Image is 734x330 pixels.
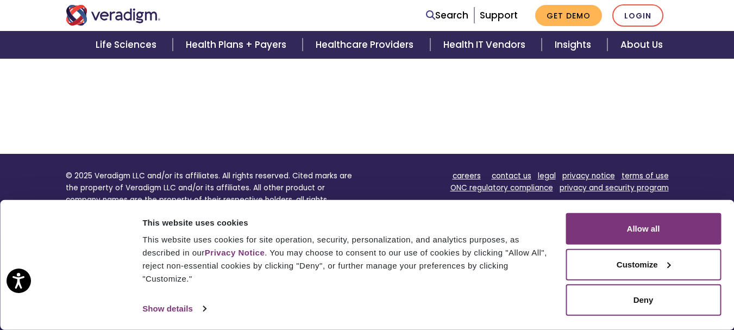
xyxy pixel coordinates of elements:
[480,9,518,22] a: Support
[426,8,468,23] a: Search
[66,24,669,106] iframe: Greenhouse Job Board
[142,301,205,317] a: Show details
[492,171,531,181] a: contact us
[566,248,721,280] button: Customize
[612,4,663,27] a: Login
[453,171,481,181] a: careers
[538,171,556,181] a: legal
[142,216,553,229] div: This website uses cookies
[173,31,303,59] a: Health Plans + Payers
[450,183,553,193] a: ONC regulatory compliance
[560,183,669,193] a: privacy and security program
[66,170,359,217] p: © 2025 Veradigm LLC and/or its affiliates. All rights reserved. Cited marks are the property of V...
[205,248,265,257] a: Privacy Notice
[566,213,721,245] button: Allow all
[607,31,676,59] a: About Us
[566,284,721,316] button: Deny
[430,31,542,59] a: Health IT Vendors
[83,31,173,59] a: Life Sciences
[562,171,615,181] a: privacy notice
[303,31,430,59] a: Healthcare Providers
[535,5,602,26] a: Get Demo
[542,31,607,59] a: Insights
[142,233,553,285] div: This website uses cookies for site operation, security, personalization, and analytics purposes, ...
[66,5,161,26] img: Veradigm logo
[622,171,669,181] a: terms of use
